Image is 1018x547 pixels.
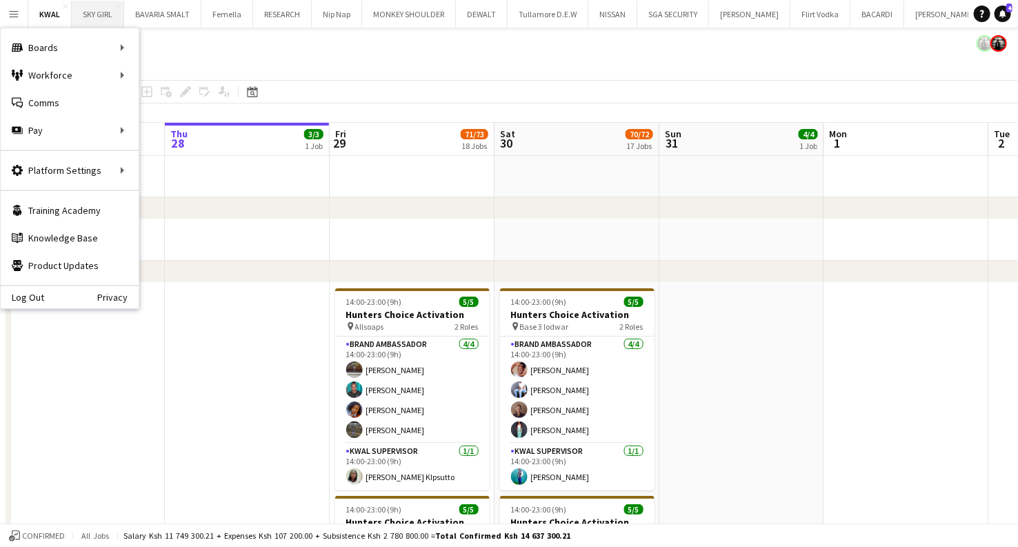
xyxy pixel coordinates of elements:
[346,297,402,307] span: 14:00-23:00 (9h)
[201,1,253,28] button: Femella
[850,1,904,28] button: BACARDI
[995,128,1010,140] span: Tue
[500,337,655,444] app-card-role: Brand Ambassador4/414:00-23:00 (9h)[PERSON_NAME][PERSON_NAME][PERSON_NAME][PERSON_NAME]
[333,135,346,151] span: 29
[335,516,490,528] h3: Hunters Choice Activation
[500,516,655,528] h3: Hunters Choice Activation
[1,61,139,89] div: Workforce
[624,504,643,515] span: 5/5
[7,528,67,544] button: Confirmed
[459,504,479,515] span: 5/5
[1,117,139,144] div: Pay
[620,321,643,332] span: 2 Roles
[79,530,112,541] span: All jobs
[335,288,490,490] app-job-card: 14:00-23:00 (9h)5/5Hunters Choice Activation Allsoaps2 RolesBrand Ambassador4/414:00-23:00 (9h)[P...
[626,141,652,151] div: 17 Jobs
[1,89,139,117] a: Comms
[362,1,456,28] button: MONKEY SHOULDER
[1,292,44,303] a: Log Out
[1,157,139,184] div: Platform Settings
[995,6,1011,22] a: 4
[305,141,323,151] div: 1 Job
[22,531,65,541] span: Confirmed
[498,135,515,151] span: 30
[304,129,323,139] span: 3/3
[461,129,488,139] span: 71/73
[637,1,709,28] button: SGA SECURITY
[1006,3,1012,12] span: 4
[335,308,490,321] h3: Hunters Choice Activation
[312,1,362,28] button: Nip Nap
[1,224,139,252] a: Knowledge Base
[72,1,124,28] button: SKY GIRL
[992,135,1010,151] span: 2
[828,135,848,151] span: 1
[461,141,488,151] div: 18 Jobs
[520,321,569,332] span: Base 3 lodwar
[459,297,479,307] span: 5/5
[168,135,188,151] span: 28
[1,252,139,279] a: Product Updates
[253,1,312,28] button: RESEARCH
[588,1,637,28] button: NISSAN
[123,530,570,541] div: Salary Ksh 11 749 300.21 + Expenses Ksh 107 200.00 + Subsistence Ksh 2 780 800.00 =
[977,35,993,52] app-user-avatar: simon yonni
[1,197,139,224] a: Training Academy
[355,321,384,332] span: Allsoaps
[500,444,655,490] app-card-role: KWAL SUPERVISOR1/114:00-23:00 (9h)[PERSON_NAME]
[28,1,72,28] button: KWAL
[799,129,818,139] span: 4/4
[799,141,817,151] div: 1 Job
[346,504,402,515] span: 14:00-23:00 (9h)
[335,337,490,444] app-card-role: Brand Ambassador4/414:00-23:00 (9h)[PERSON_NAME][PERSON_NAME][PERSON_NAME][PERSON_NAME]
[511,297,567,307] span: 14:00-23:00 (9h)
[830,128,848,140] span: Mon
[500,308,655,321] h3: Hunters Choice Activation
[335,128,346,140] span: Fri
[335,444,490,490] app-card-role: KWAL SUPERVISOR1/114:00-23:00 (9h)[PERSON_NAME] KIpsutto
[455,321,479,332] span: 2 Roles
[124,1,201,28] button: BAVARIA SMALT
[624,297,643,307] span: 5/5
[170,128,188,140] span: Thu
[500,128,515,140] span: Sat
[435,530,570,541] span: Total Confirmed Ksh 14 637 300.21
[456,1,508,28] button: DEWALT
[1,34,139,61] div: Boards
[790,1,850,28] button: Flirt Vodka
[663,135,681,151] span: 31
[665,128,681,140] span: Sun
[97,292,139,303] a: Privacy
[500,288,655,490] app-job-card: 14:00-23:00 (9h)5/5Hunters Choice Activation Base 3 lodwar2 RolesBrand Ambassador4/414:00-23:00 (...
[709,1,790,28] button: [PERSON_NAME]
[511,504,567,515] span: 14:00-23:00 (9h)
[626,129,653,139] span: 70/72
[508,1,588,28] button: Tullamore D.E.W
[990,35,1007,52] app-user-avatar: simon yonni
